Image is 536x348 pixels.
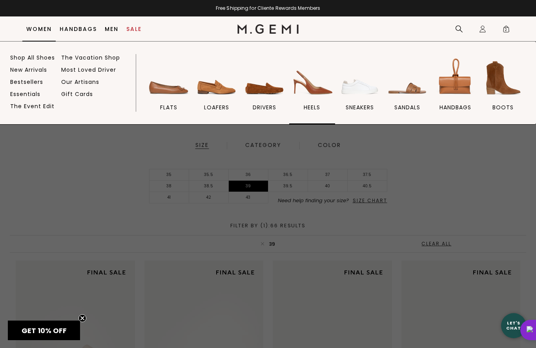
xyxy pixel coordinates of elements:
[204,104,229,111] span: loafers
[8,321,80,340] div: GET 10% OFFClose teaser
[241,56,287,124] a: drivers
[195,56,239,100] img: loafers
[502,27,510,34] span: 2
[78,314,86,322] button: Close teaser
[22,326,67,335] span: GET 10% OFF
[26,26,52,32] a: Women
[60,26,97,32] a: Handbags
[289,56,335,124] a: heels
[480,56,526,124] a: BOOTS
[290,56,334,100] img: heels
[385,56,430,124] a: sandals
[61,66,116,73] a: Most Loved Driver
[61,78,99,85] a: Our Artisans
[338,56,382,100] img: sneakers
[439,104,471,111] span: handbags
[10,78,43,85] a: Bestsellers
[394,104,420,111] span: sandals
[61,91,93,98] a: Gift Cards
[105,26,119,32] a: Men
[10,103,55,110] a: The Event Edit
[146,56,192,124] a: flats
[242,56,286,100] img: drivers
[10,54,55,61] a: Shop All Shoes
[160,104,177,111] span: flats
[492,104,514,111] span: BOOTS
[501,321,526,330] div: Let's Chat
[433,56,477,100] img: handbags
[237,24,299,34] img: M.Gemi
[194,56,240,124] a: loafers
[337,56,383,124] a: sneakers
[126,26,142,32] a: Sale
[61,54,120,61] a: The Vacation Shop
[481,56,525,100] img: BOOTS
[304,104,320,111] span: heels
[385,56,429,100] img: sandals
[253,104,276,111] span: drivers
[432,56,478,124] a: handbags
[147,56,191,100] img: flats
[10,66,47,73] a: New Arrivals
[10,91,40,98] a: Essentials
[346,104,374,111] span: sneakers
